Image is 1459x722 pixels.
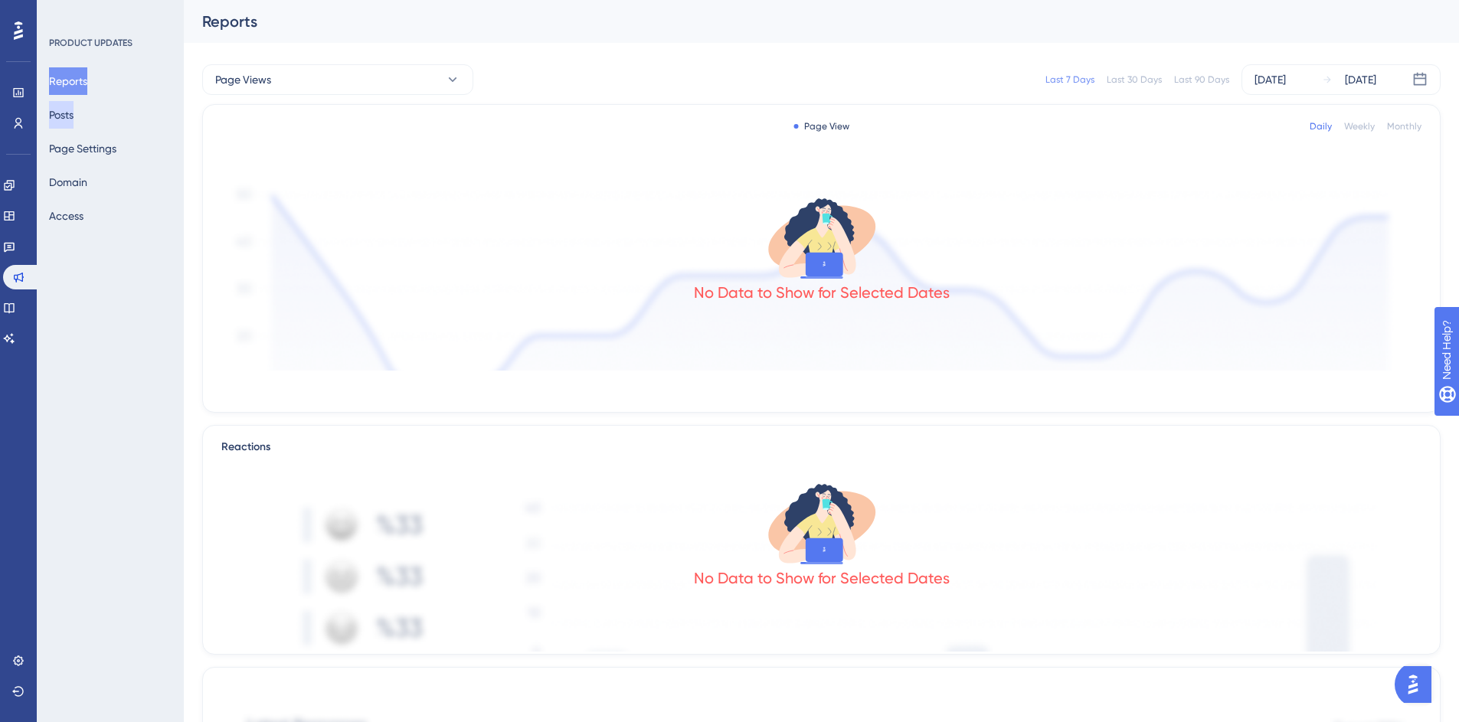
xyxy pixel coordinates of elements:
[694,567,950,589] div: No Data to Show for Selected Dates
[1107,74,1162,86] div: Last 30 Days
[1344,120,1375,132] div: Weekly
[221,438,1421,456] div: Reactions
[1045,74,1094,86] div: Last 7 Days
[1387,120,1421,132] div: Monthly
[202,11,1402,32] div: Reports
[49,67,87,95] button: Reports
[49,101,74,129] button: Posts
[49,202,83,230] button: Access
[49,37,132,49] div: PRODUCT UPDATES
[1345,70,1376,89] div: [DATE]
[793,120,849,132] div: Page View
[202,64,473,95] button: Page Views
[1310,120,1332,132] div: Daily
[1174,74,1229,86] div: Last 90 Days
[49,135,116,162] button: Page Settings
[694,282,950,303] div: No Data to Show for Selected Dates
[36,4,96,22] span: Need Help?
[49,168,87,196] button: Domain
[1255,70,1286,89] div: [DATE]
[1395,662,1441,707] iframe: UserGuiding AI Assistant Launcher
[215,70,271,89] span: Page Views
